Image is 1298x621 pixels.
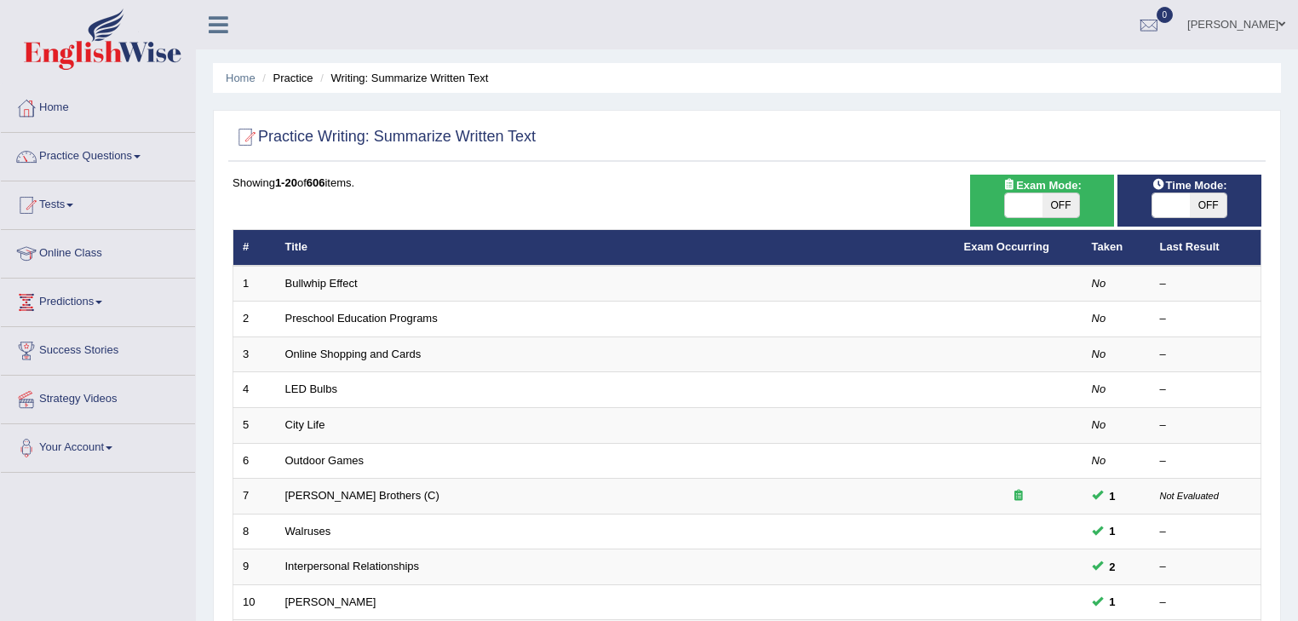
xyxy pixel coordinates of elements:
[316,70,488,86] li: Writing: Summarize Written Text
[1,424,195,467] a: Your Account
[1151,230,1261,266] th: Last Result
[1160,559,1252,575] div: –
[1092,277,1106,290] em: No
[285,382,337,395] a: LED Bulbs
[1092,382,1106,395] em: No
[1,279,195,321] a: Predictions
[1,181,195,224] a: Tests
[233,124,536,150] h2: Practice Writing: Summarize Written Text
[275,176,297,189] b: 1-20
[1,133,195,175] a: Practice Questions
[1092,454,1106,467] em: No
[1160,382,1252,398] div: –
[1157,7,1174,23] span: 0
[285,277,358,290] a: Bullwhip Effect
[1160,595,1252,611] div: –
[1103,487,1123,505] span: You can still take this question
[285,418,325,431] a: City Life
[233,408,276,444] td: 5
[1,84,195,127] a: Home
[285,454,365,467] a: Outdoor Games
[1042,193,1080,217] span: OFF
[1160,491,1219,501] small: Not Evaluated
[1092,418,1106,431] em: No
[233,302,276,337] td: 2
[285,525,331,538] a: Walruses
[285,312,438,325] a: Preschool Education Programs
[233,479,276,515] td: 7
[996,176,1088,194] span: Exam Mode:
[285,489,439,502] a: [PERSON_NAME] Brothers (C)
[1160,453,1252,469] div: –
[1103,593,1123,611] span: You can still take this question
[233,266,276,302] td: 1
[285,348,422,360] a: Online Shopping and Cards
[964,488,1073,504] div: Exam occurring question
[970,175,1114,227] div: Show exams occurring in exams
[226,72,256,84] a: Home
[1092,348,1106,360] em: No
[1092,312,1106,325] em: No
[233,549,276,585] td: 9
[1160,417,1252,434] div: –
[233,230,276,266] th: #
[307,176,325,189] b: 606
[285,595,376,608] a: [PERSON_NAME]
[285,560,420,572] a: Interpersonal Relationships
[1160,524,1252,540] div: –
[233,584,276,620] td: 10
[1,230,195,273] a: Online Class
[1103,558,1123,576] span: You can still take this question
[964,240,1049,253] a: Exam Occurring
[1083,230,1151,266] th: Taken
[233,514,276,549] td: 8
[1146,176,1234,194] span: Time Mode:
[1160,347,1252,363] div: –
[233,175,1261,191] div: Showing of items.
[1190,193,1227,217] span: OFF
[1,376,195,418] a: Strategy Videos
[1103,522,1123,540] span: You can still take this question
[1,327,195,370] a: Success Stories
[233,336,276,372] td: 3
[233,443,276,479] td: 6
[1160,276,1252,292] div: –
[1160,311,1252,327] div: –
[258,70,313,86] li: Practice
[276,230,955,266] th: Title
[233,372,276,408] td: 4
